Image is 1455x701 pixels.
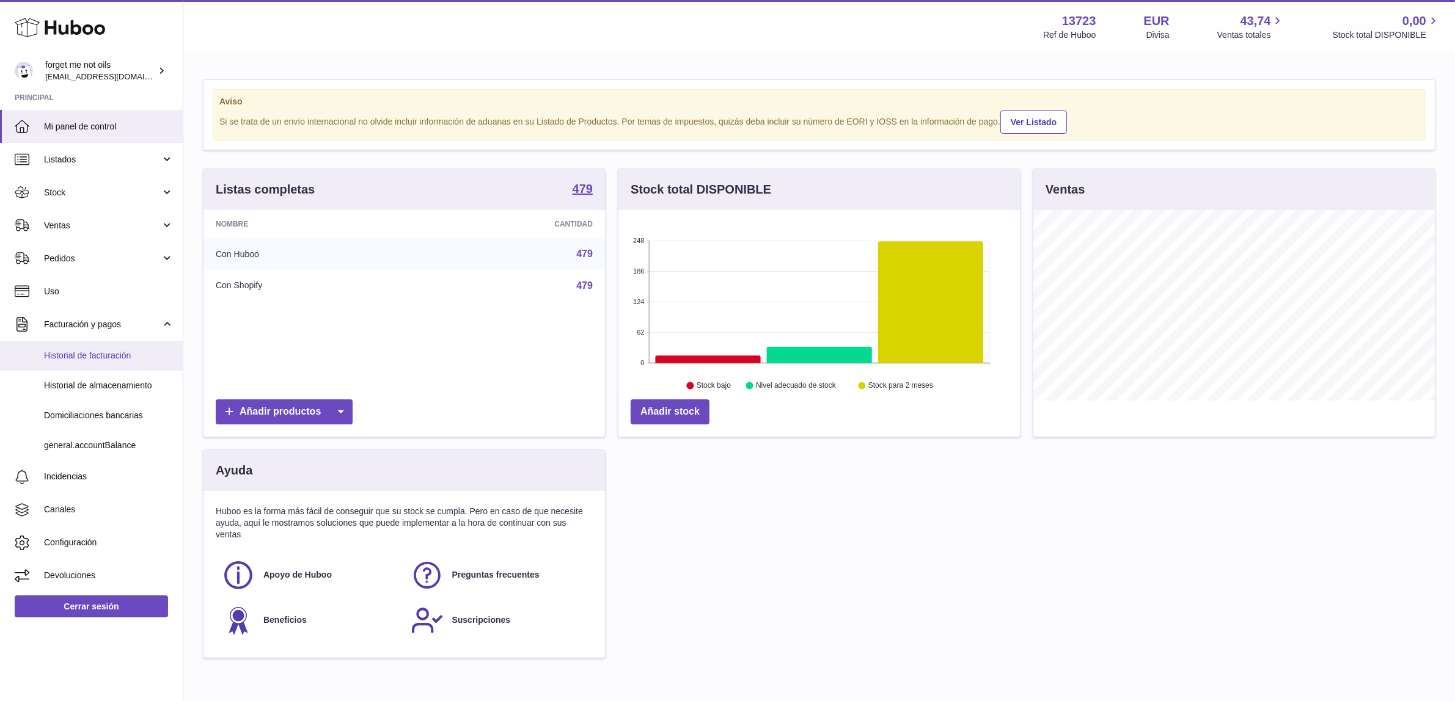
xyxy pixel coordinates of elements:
[1333,13,1440,41] a: 0,00 Stock total DISPONIBLE
[573,183,593,197] a: 479
[15,62,33,80] img: internalAdmin-13723@internal.huboo.com
[868,382,933,390] text: Stock para 2 meses
[1000,111,1067,134] a: Ver Listado
[203,210,417,238] th: Nombre
[756,382,837,390] text: Nivel adecuado de stock
[44,537,174,548] span: Configuración
[44,410,174,421] span: Domiciliaciones bancarias
[44,440,174,451] span: general.accountBalance
[219,109,1419,134] div: Si se trata de un envío internacional no olvide incluir información de aduanas en su Listado de P...
[222,559,398,592] a: Apoyo de Huboo
[44,220,161,231] span: Ventas
[1146,29,1170,41] div: Divisa
[1217,13,1285,41] a: 43,74 Ventas totales
[1062,13,1096,29] strong: 13723
[411,604,587,637] a: Suscripciones
[1241,13,1271,29] span: 43,74
[44,319,161,330] span: Facturación y pagos
[631,181,771,198] h3: Stock total DISPONIBLE
[1043,29,1096,41] div: Ref de Huboo
[640,359,644,366] text: 0
[216,181,315,198] h3: Listas completas
[1333,29,1440,41] span: Stock total DISPONIBLE
[1046,181,1085,198] h3: Ventas
[263,614,307,626] span: Beneficios
[222,604,398,637] a: Beneficios
[45,59,155,82] div: forget me not oils
[633,237,644,244] text: 248
[44,504,174,515] span: Canales
[216,462,252,479] h3: Ayuda
[44,570,174,581] span: Devoluciones
[631,399,709,424] a: Añadir stock
[44,350,174,361] span: Historial de facturación
[44,380,174,391] span: Historial de almacenamiento
[411,559,587,592] a: Preguntas frecuentes
[697,382,731,390] text: Stock bajo
[216,506,593,540] p: Huboo es la forma más fácil de conseguir que su stock se cumpla. Pero en caso de que necesite ayu...
[633,298,644,305] text: 124
[1144,13,1170,29] strong: EUR
[45,71,180,81] span: [EMAIL_ADDRESS][DOMAIN_NAME]
[576,249,593,259] a: 479
[576,280,593,291] a: 479
[452,614,511,626] span: Suscripciones
[44,253,161,264] span: Pedidos
[1402,13,1426,29] span: 0,00
[44,286,174,297] span: Uso
[573,183,593,195] strong: 479
[633,267,644,275] text: 186
[216,399,353,424] a: Añadir productos
[1217,29,1285,41] span: Ventas totales
[203,270,417,302] td: Con Shopify
[44,471,174,482] span: Incidencias
[219,96,1419,107] strong: Aviso
[15,595,168,617] a: Cerrar sesión
[417,210,605,238] th: Cantidad
[452,569,540,581] span: Preguntas frecuentes
[44,154,161,165] span: Listados
[44,187,161,198] span: Stock
[637,329,644,336] text: 62
[44,121,174,133] span: Mi panel de control
[263,569,332,581] span: Apoyo de Huboo
[203,238,417,270] td: Con Huboo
